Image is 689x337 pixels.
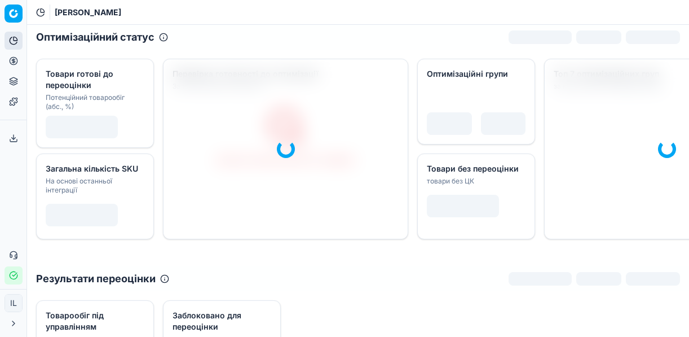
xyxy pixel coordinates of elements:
[55,7,121,18] span: [PERSON_NAME]
[5,294,23,312] button: IL
[55,7,121,18] nav: breadcrumb
[427,163,523,174] div: Товари без переоцінки
[36,271,156,287] h2: Результати переоцінки
[427,177,523,186] div: товари без ЦК
[46,310,142,332] div: Товарообіг під управлінням
[173,310,269,332] div: Заблоковано для переоцінки
[427,68,523,80] div: Оптимізаційні групи
[46,93,142,111] div: Потенційний товарообіг (абс., %)
[36,29,154,45] h2: Оптимізаційний статус
[46,177,142,195] div: На основі останньої інтеграції
[46,68,142,91] div: Товари готові до переоцінки
[5,295,22,312] span: IL
[46,163,142,174] div: Загальна кількість SKU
